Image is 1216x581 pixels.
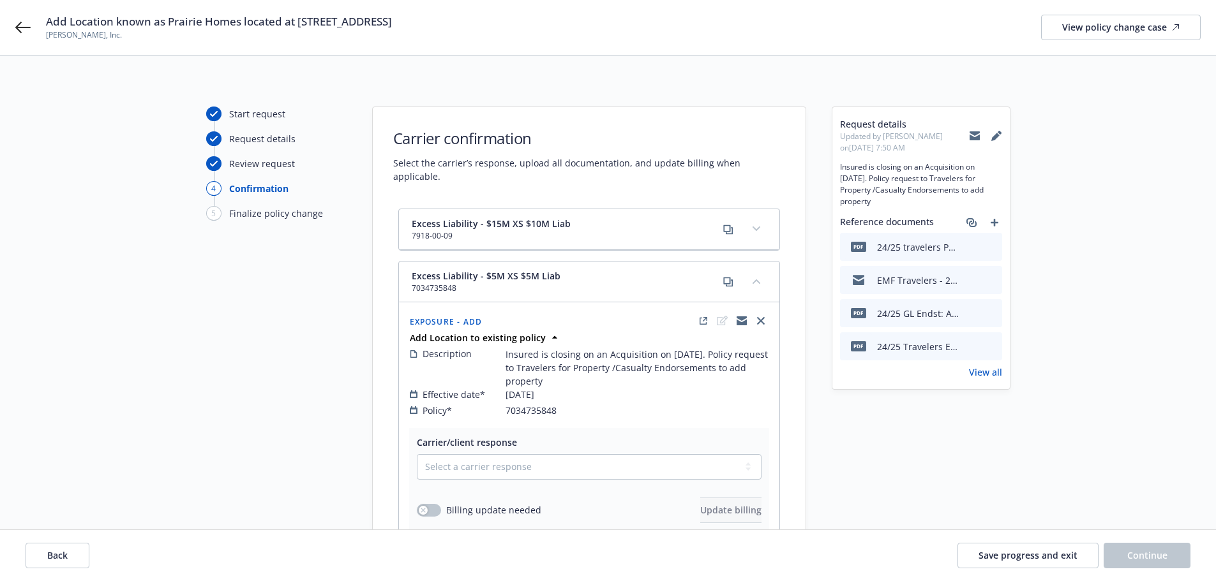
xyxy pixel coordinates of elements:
span: Update billing [700,504,762,516]
div: 24/25 Travelers Endorsement - Adding Prairie Homes to Prop Policy eff. [DATE].pdf [877,340,960,353]
span: Reference documents [840,215,934,230]
a: View all [969,365,1002,379]
span: pdf [851,341,866,351]
div: Excess Liability - $15M XS $10M Liab7918-00-09copyexpand content [399,209,779,250]
span: edit [715,313,730,328]
button: Update billing [700,497,762,523]
span: Save progress and exit [979,549,1077,561]
button: preview file [986,240,997,254]
span: 7034735848 [506,404,557,417]
span: 7034735848 [412,283,560,294]
button: collapse content [746,271,767,291]
span: Policy* [423,404,452,417]
span: [DATE] [506,388,534,401]
button: preview file [986,340,997,353]
span: Excess Liability - $5M XS $5M Liab [412,269,560,283]
span: Carrier/client response [417,436,517,448]
span: Effective date* [423,388,485,401]
div: 5 [206,206,221,221]
button: download file [965,340,975,353]
span: Back [47,549,68,561]
button: download file [965,274,975,287]
div: 24/25 travelers PROPERTY Endst Adding Prairie Home Apartments, eff [DATE].pdf [877,240,960,254]
strong: Add Location to existing policy [410,332,546,344]
span: Add Location known as Prairie Homes located at [STREET_ADDRESS] [46,14,392,29]
button: Save progress and exit [957,543,1099,568]
a: close [753,313,769,328]
span: 7918-00-09 [412,230,571,242]
div: Start request [229,107,285,121]
span: Description [423,347,472,360]
div: 24/25 GL Endst: ADDING LOCATION 22 BUILDING 22 OCCUPIED AS PRAIRIE HOME APARTMENTS.pdf [877,307,960,320]
span: Excess Liability - $15M XS $10M Liab [412,217,571,230]
button: download file [965,240,975,254]
span: Select the carrier’s response, upload all documentation, and update billing when applicable. [393,156,785,183]
div: Request details [229,132,296,145]
span: [PERSON_NAME], Inc. [46,29,392,41]
a: View policy change case [1041,15,1201,40]
a: copyLogging [734,313,749,328]
a: copy [721,274,736,290]
div: Confirmation [229,182,289,195]
span: Exposure - Add [410,316,483,327]
button: Continue [1104,543,1190,568]
span: Updated by [PERSON_NAME] on [DATE] 7:50 AM [840,131,969,154]
button: preview file [986,307,997,320]
span: pdf [851,242,866,251]
span: Insured is closing on an Acquisition on [DATE]. Policy request to Travelers for Property /Casualt... [840,161,1002,207]
span: pdf [851,308,866,318]
a: copy [721,222,736,237]
a: add [987,215,1002,230]
div: Review request [229,157,295,170]
span: Request details [840,117,969,131]
button: download file [965,307,975,320]
span: Billing update needed [446,503,541,517]
button: preview file [986,274,997,287]
div: EMF Travelers - 24/25 Endst Adding Prairie Home Apartments, eff [DATE].msg [877,274,960,287]
button: Back [26,543,89,568]
a: external [696,313,711,328]
div: Excess Liability - $5M XS $5M Liab7034735848copycollapse content [399,261,779,302]
span: Continue [1127,549,1167,561]
button: expand content [746,219,767,239]
div: View policy change case [1062,15,1180,40]
span: Insured is closing on an Acquisition on [DATE]. Policy request to Travelers for Property /Casualt... [506,348,769,388]
div: 4 [206,181,221,196]
h1: Carrier confirmation [393,128,785,149]
div: Finalize policy change [229,207,323,220]
a: associate [964,215,979,230]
